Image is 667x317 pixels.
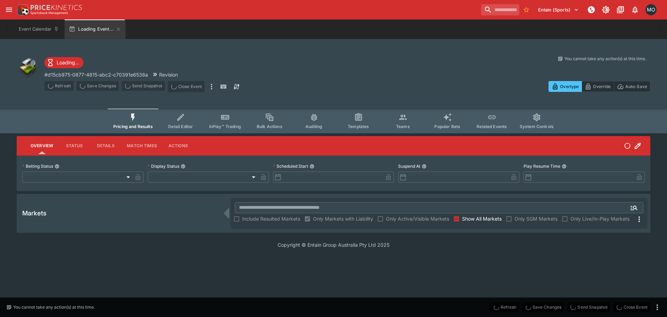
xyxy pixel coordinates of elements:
[422,164,427,169] button: Suspend At
[398,163,420,169] p: Suspend At
[629,3,641,16] button: Notifications
[25,137,59,154] button: Overview
[560,83,579,90] p: Overtype
[13,304,95,310] p: You cannot take any action(s) at this time.
[310,164,314,169] button: Scheduled Start
[181,164,186,169] button: Display Status
[582,81,614,92] button: Override
[148,163,179,169] p: Display Status
[313,215,373,222] span: Only Markets with Liability
[257,124,282,129] span: Bulk Actions
[22,209,47,217] h5: Markets
[593,83,611,90] p: Override
[17,56,39,78] img: other.png
[209,124,241,129] span: InPlay™ Trading
[614,3,627,16] button: Documentation
[549,81,582,92] button: Overtype
[396,124,410,129] span: Teams
[163,137,194,154] button: Actions
[520,124,554,129] span: System Controls
[645,4,657,15] div: Matt Oliver
[59,137,90,154] button: Status
[3,3,15,16] button: open drawer
[549,81,650,92] div: Start From
[55,164,59,169] button: Betting Status
[514,215,558,222] span: Only SGM Markets
[614,81,650,92] button: Auto-Save
[31,11,68,15] img: Sportsbook Management
[121,137,163,154] button: Match Times
[521,4,532,15] button: No Bookmarks
[242,215,300,222] span: Include Resulted Markets
[625,83,647,90] p: Auto-Save
[15,19,63,39] button: Event Calendar
[643,2,659,17] button: Matt Oliver
[386,215,449,222] span: Only Active/Visible Markets
[22,163,53,169] p: Betting Status
[31,5,82,10] img: PriceKinetics
[273,163,308,169] p: Scheduled Start
[585,3,598,16] button: NOT Connected to PK
[348,124,369,129] span: Templates
[628,201,640,214] button: Open
[108,109,559,133] div: Event type filters
[462,215,502,222] span: Show All Markets
[635,215,643,223] svg: More
[15,3,29,17] img: PriceKinetics Logo
[90,137,121,154] button: Details
[477,124,507,129] span: Related Events
[168,124,193,129] span: Detail Editor
[305,124,322,129] span: Auditing
[570,215,629,222] span: Only Live/In-Play Markets
[481,4,519,15] input: search
[600,3,612,16] button: Toggle light/dark mode
[565,56,646,62] p: You cannot take any action(s) at this time.
[44,71,148,78] p: Copy To Clipboard
[65,19,125,39] button: Loading Event...
[207,81,216,92] button: more
[113,124,153,129] span: Pricing and Results
[159,71,178,78] p: Revision
[57,59,79,66] p: Loading...
[524,163,560,169] p: Play Resume Time
[562,164,567,169] button: Play Resume Time
[653,303,661,311] button: more
[534,4,583,15] button: Select Tenant
[434,124,460,129] span: Popular Bets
